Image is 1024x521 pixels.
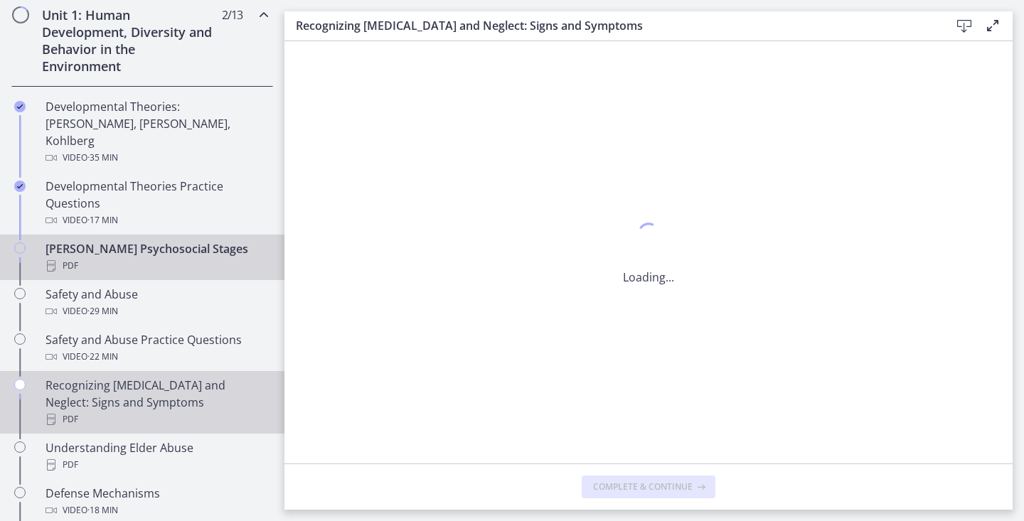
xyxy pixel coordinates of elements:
[623,219,674,252] div: 1
[46,212,267,229] div: Video
[582,476,715,498] button: Complete & continue
[46,439,267,473] div: Understanding Elder Abuse
[296,17,927,34] h3: Recognizing [MEDICAL_DATA] and Neglect: Signs and Symptoms
[222,6,242,23] span: 2 / 13
[623,269,674,286] p: Loading...
[87,303,118,320] span: · 29 min
[87,348,118,365] span: · 22 min
[42,6,215,75] h2: Unit 1: Human Development, Diversity and Behavior in the Environment
[46,502,267,519] div: Video
[46,411,267,428] div: PDF
[46,485,267,519] div: Defense Mechanisms
[87,149,118,166] span: · 35 min
[46,286,267,320] div: Safety and Abuse
[46,331,267,365] div: Safety and Abuse Practice Questions
[46,377,267,428] div: Recognizing [MEDICAL_DATA] and Neglect: Signs and Symptoms
[46,303,267,320] div: Video
[46,348,267,365] div: Video
[14,181,26,192] i: Completed
[46,178,267,229] div: Developmental Theories Practice Questions
[14,101,26,112] i: Completed
[593,481,693,493] span: Complete & continue
[46,98,267,166] div: Developmental Theories: [PERSON_NAME], [PERSON_NAME], Kohlberg
[87,502,118,519] span: · 18 min
[46,149,267,166] div: Video
[46,257,267,274] div: PDF
[46,456,267,473] div: PDF
[46,240,267,274] div: [PERSON_NAME] Psychosocial Stages
[87,212,118,229] span: · 17 min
